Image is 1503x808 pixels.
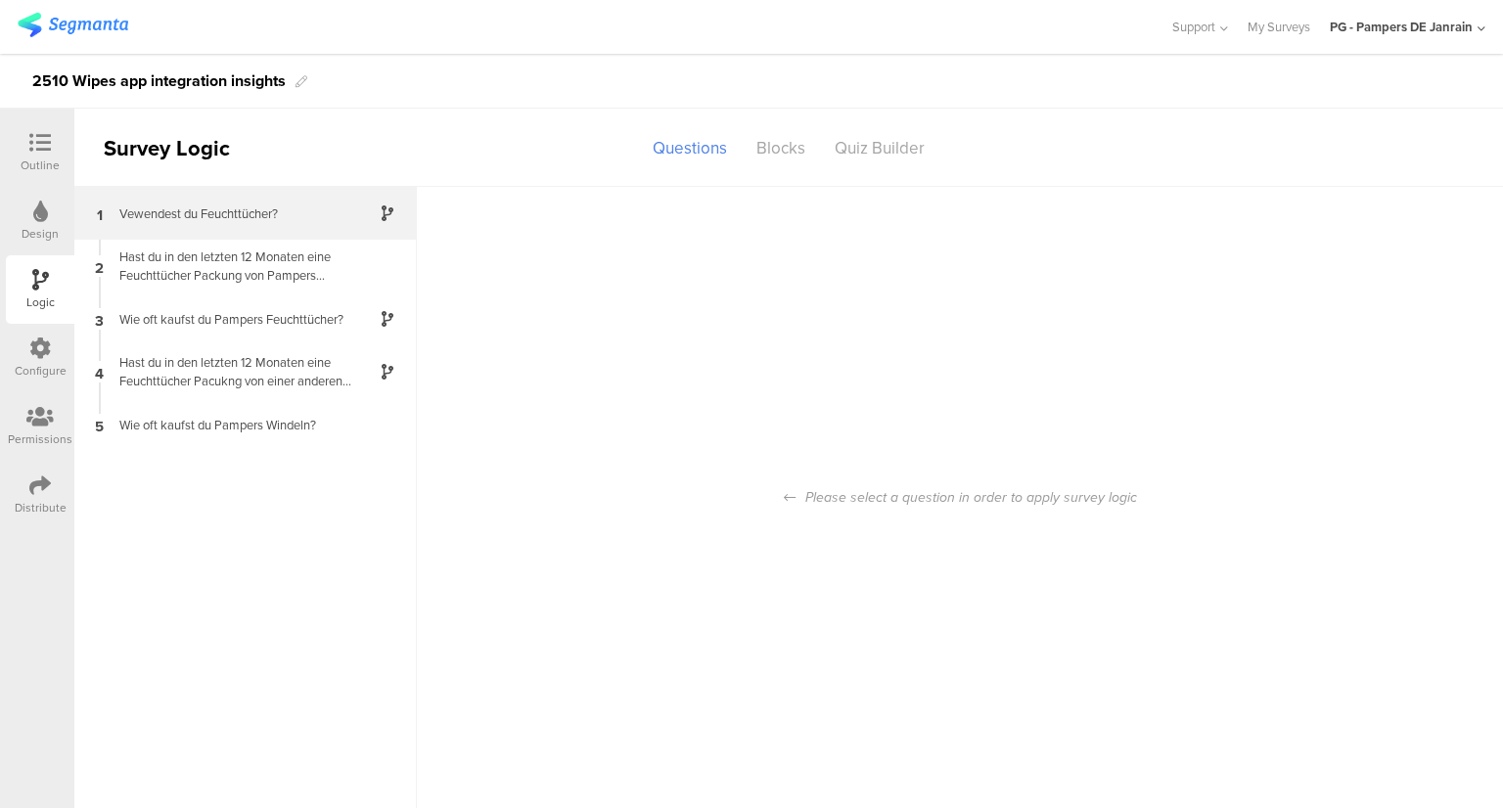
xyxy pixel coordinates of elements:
div: Permissions [8,430,72,448]
div: Survey Logic [74,132,299,164]
div: Quiz Builder [820,131,939,165]
span: 3 [95,308,104,330]
span: 2 [95,255,104,277]
img: segmanta logo [18,13,128,37]
span: 1 [97,202,103,224]
div: PG - Pampers DE Janrain [1330,18,1473,36]
div: 2510 Wipes app integration insights [32,66,286,97]
div: Outline [21,157,60,174]
span: Support [1172,18,1215,36]
span: 4 [95,361,104,382]
div: Hast du in den letzten 12 Monaten eine Feuchttücher Pacukng von einer anderen Marke gekauft? [108,353,352,390]
div: Questions [638,131,742,165]
div: Design [22,225,59,243]
div: Hast du in den letzten 12 Monaten eine Feuchttücher Packung von Pampers gekauft? [108,247,352,285]
div: Configure [15,362,67,380]
div: Wie oft kaufst du Pampers Windeln? [108,416,352,434]
div: Blocks [742,131,820,165]
div: Logic [26,293,55,311]
span: 5 [95,414,104,435]
div: Wie oft kaufst du Pampers Feuchttücher? [108,310,352,329]
div: Please select a question in order to apply survey logic [417,187,1503,808]
div: Distribute [15,499,67,516]
div: Vewendest du Feuchttücher? [108,204,352,223]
